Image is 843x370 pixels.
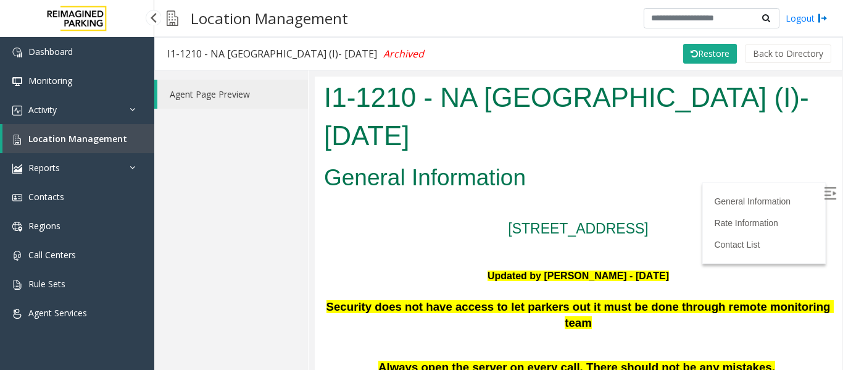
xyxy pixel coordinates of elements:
[28,162,60,174] span: Reports
[399,120,476,130] a: General Information
[28,75,72,86] span: Monitoring
[28,133,127,145] span: Location Management
[157,80,308,109] a: Agent Page Preview
[173,194,354,204] span: Updated by [PERSON_NAME] - [DATE]
[28,220,60,232] span: Regions
[28,249,76,261] span: Call Centers
[28,46,73,57] span: Dashboard
[12,135,22,145] img: 'icon'
[28,278,65,290] span: Rule Sets
[9,2,518,78] h1: I1-1210 - NA [GEOGRAPHIC_DATA] (I)- [DATE]
[399,141,463,151] a: Rate Information
[185,3,354,33] h3: Location Management
[64,284,457,297] span: Always open the server on every call. There should not be any mistakes
[12,251,22,261] img: 'icon'
[12,224,519,253] span: Security does not have access to let parkers out it must be done through remote monitoring team
[193,144,334,160] a: [STREET_ADDRESS]
[9,85,518,117] h2: General Information
[457,284,460,297] span: .
[28,104,57,116] span: Activity
[12,222,22,232] img: 'icon'
[28,191,64,203] span: Contacts
[28,307,87,319] span: Agent Services
[12,193,22,203] img: 'icon'
[2,124,154,153] a: Location Management
[818,12,828,25] img: logout
[12,164,22,174] img: 'icon'
[745,44,831,63] button: Back to Directory
[12,280,22,290] img: 'icon'
[167,46,424,62] div: I1-1210 - NA [GEOGRAPHIC_DATA] (I)- [DATE]
[509,111,521,123] img: Open/Close Sidebar Menu
[12,106,22,116] img: 'icon'
[12,48,22,57] img: 'icon'
[399,163,445,173] a: Contact List
[683,44,737,64] button: Restore
[786,12,828,25] a: Logout
[167,3,178,33] img: pageIcon
[12,309,22,319] img: 'icon'
[383,47,424,61] span: Archived
[12,77,22,86] img: 'icon'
